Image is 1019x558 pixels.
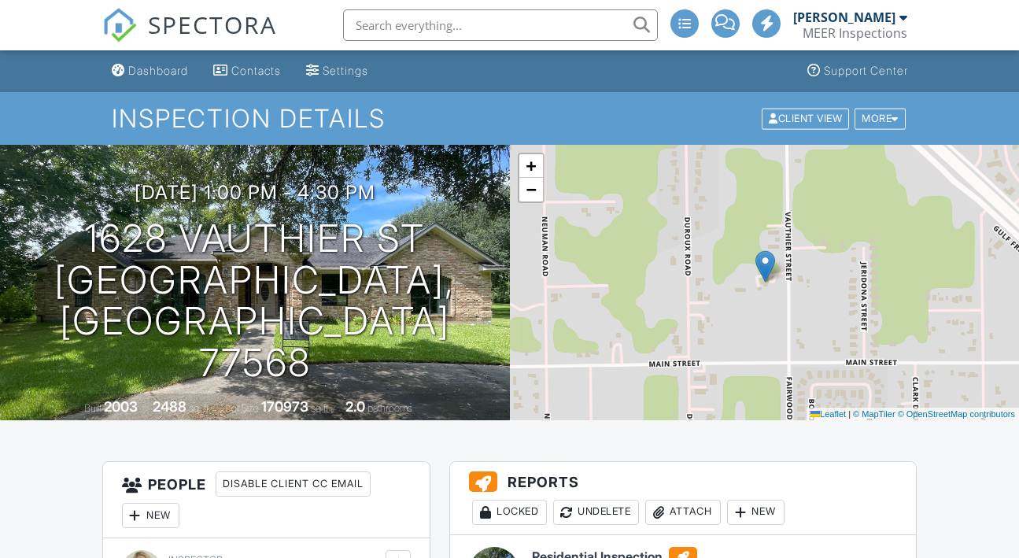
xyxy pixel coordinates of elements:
[148,8,277,41] span: SPECTORA
[343,9,658,41] input: Search everything...
[810,409,846,419] a: Leaflet
[755,250,775,283] img: Marker
[801,57,914,86] a: Support Center
[300,57,375,86] a: Settings
[526,179,536,199] span: −
[345,398,365,415] div: 2.0
[824,64,908,77] div: Support Center
[855,108,906,129] div: More
[207,57,287,86] a: Contacts
[762,108,849,129] div: Client View
[450,462,916,534] h3: Reports
[102,21,277,54] a: SPECTORA
[898,409,1015,419] a: © OpenStreetMap contributors
[105,57,194,86] a: Dashboard
[519,154,543,178] a: Zoom in
[231,64,281,77] div: Contacts
[216,471,371,497] div: Disable Client CC Email
[104,398,138,415] div: 2003
[760,112,853,124] a: Client View
[102,8,137,42] img: The Best Home Inspection Software - Spectora
[853,409,895,419] a: © MapTiler
[189,402,211,414] span: sq. ft.
[135,182,375,203] h3: [DATE] 1:00 pm - 4:30 pm
[526,156,536,176] span: +
[727,500,785,525] div: New
[803,25,907,41] div: MEER Inspections
[226,402,259,414] span: Lot Size
[153,398,186,415] div: 2488
[122,503,179,528] div: New
[645,500,721,525] div: Attach
[323,64,368,77] div: Settings
[519,178,543,201] a: Zoom out
[261,398,308,415] div: 170973
[848,409,851,419] span: |
[112,105,906,132] h1: Inspection Details
[367,402,412,414] span: bathrooms
[793,9,895,25] div: [PERSON_NAME]
[472,500,547,525] div: Locked
[128,64,188,77] div: Dashboard
[311,402,330,414] span: sq.ft.
[553,500,639,525] div: Undelete
[84,402,102,414] span: Built
[103,462,430,538] h3: People
[25,218,485,384] h1: 1628 Vauthier St [GEOGRAPHIC_DATA], [GEOGRAPHIC_DATA] 77568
